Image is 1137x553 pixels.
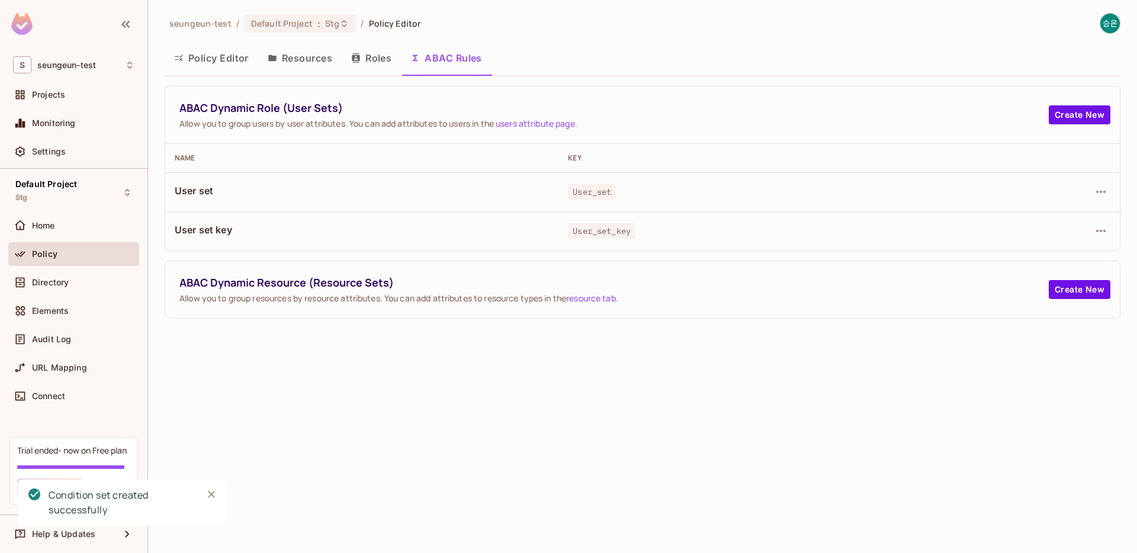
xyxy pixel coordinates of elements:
[11,13,33,35] img: SReyMgAAAABJRU5ErkJggg==
[342,43,401,73] button: Roles
[1100,14,1120,33] img: 이승은
[175,223,549,236] span: User set key
[203,486,220,503] button: Close
[32,249,57,259] span: Policy
[568,153,942,163] div: Key
[568,223,635,239] span: User_set_key
[1049,105,1110,124] button: Create New
[325,18,339,29] span: Stg
[317,19,321,28] span: :
[179,118,1049,129] span: Allow you to group users by user attributes. You can add attributes to users in the .
[15,179,77,189] span: Default Project
[179,292,1049,304] span: Allow you to group resources by resource attributes. You can add attributes to resource types in ...
[32,391,65,401] span: Connect
[1049,280,1110,299] button: Create New
[32,306,69,316] span: Elements
[49,488,193,517] div: Condition set created successfully
[179,275,1049,290] span: ABAC Dynamic Resource (Resource Sets)
[165,43,258,73] button: Policy Editor
[169,18,232,29] span: the active workspace
[566,292,616,304] a: resource tab
[32,221,55,230] span: Home
[32,335,71,344] span: Audit Log
[496,118,575,129] a: users attribute page
[32,90,65,99] span: Projects
[568,184,616,200] span: User_set
[175,184,549,197] span: User set
[37,60,96,70] span: Workspace: seungeun-test
[32,118,76,128] span: Monitoring
[236,18,239,29] li: /
[32,147,66,156] span: Settings
[175,153,549,163] div: Name
[15,193,27,202] span: Stg
[32,363,87,372] span: URL Mapping
[401,43,492,73] button: ABAC Rules
[251,18,313,29] span: Default Project
[32,278,69,287] span: Directory
[179,101,1049,115] span: ABAC Dynamic Role (User Sets)
[13,56,31,73] span: S
[369,18,421,29] span: Policy Editor
[361,18,364,29] li: /
[258,43,342,73] button: Resources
